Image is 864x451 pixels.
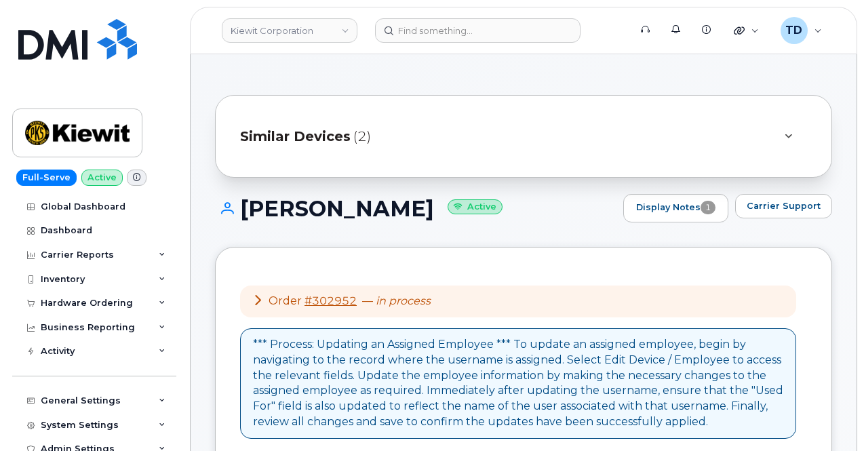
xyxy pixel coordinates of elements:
[747,199,821,212] span: Carrier Support
[240,127,351,146] span: Similar Devices
[376,294,431,307] em: in process
[805,392,854,441] iframe: Messenger Launcher
[623,194,728,222] a: Display Notes1
[215,197,616,220] h1: [PERSON_NAME]
[701,201,715,214] span: 1
[305,294,357,307] a: #302952
[353,127,371,146] span: (2)
[735,194,832,218] button: Carrier Support
[448,199,503,215] small: Active
[269,294,302,307] span: Order
[362,294,431,307] span: —
[253,337,783,430] div: *** Process: Updating an Assigned Employee *** To update an assigned employee, begin by navigatin...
